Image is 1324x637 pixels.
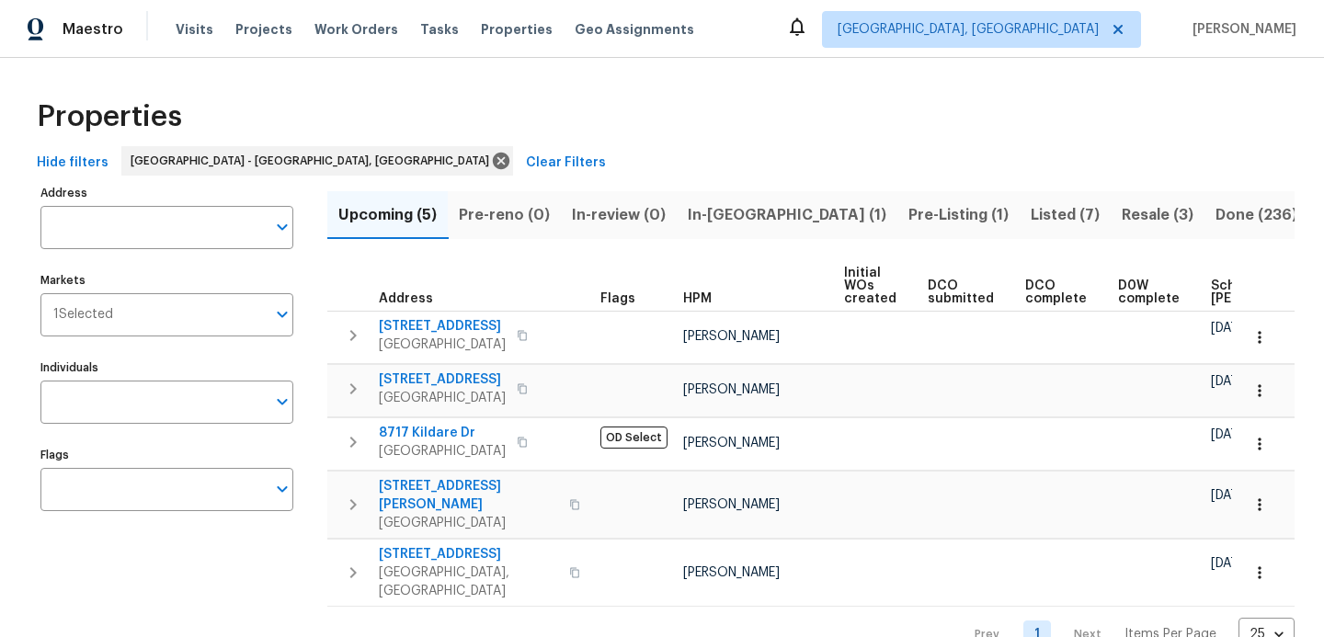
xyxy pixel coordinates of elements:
span: OD Select [600,427,668,449]
label: Individuals [40,362,293,373]
span: [PERSON_NAME] [683,566,780,579]
span: [PERSON_NAME] [683,330,780,343]
span: Properties [37,108,182,126]
span: [PERSON_NAME] [683,437,780,449]
button: Open [269,301,295,327]
span: Visits [176,20,213,39]
span: [GEOGRAPHIC_DATA] - [GEOGRAPHIC_DATA], [GEOGRAPHIC_DATA] [131,152,496,170]
span: Flags [600,292,635,305]
span: [PERSON_NAME] [683,498,780,511]
span: Work Orders [314,20,398,39]
span: Initial WOs created [844,267,896,305]
button: Hide filters [29,146,116,180]
span: D0W complete [1118,279,1180,305]
span: Maestro [63,20,123,39]
span: Done (236) [1216,202,1297,228]
div: [GEOGRAPHIC_DATA] - [GEOGRAPHIC_DATA], [GEOGRAPHIC_DATA] [121,146,513,176]
span: [PERSON_NAME] [1185,20,1296,39]
button: Clear Filters [519,146,613,180]
span: Pre-reno (0) [459,202,550,228]
span: [GEOGRAPHIC_DATA] [379,389,506,407]
span: In-[GEOGRAPHIC_DATA] (1) [688,202,886,228]
span: DCO complete [1025,279,1087,305]
label: Markets [40,275,293,286]
span: Geo Assignments [575,20,694,39]
span: [GEOGRAPHIC_DATA], [GEOGRAPHIC_DATA] [379,563,558,600]
span: [STREET_ADDRESS] [379,545,558,563]
span: [STREET_ADDRESS][PERSON_NAME] [379,477,558,514]
button: Open [269,214,295,240]
span: [DATE] [1211,322,1250,335]
span: [STREET_ADDRESS] [379,370,506,389]
span: Address [379,292,433,305]
button: Open [269,476,295,502]
span: Upcoming (5) [338,202,437,228]
span: HPM [683,292,712,305]
span: [DATE] [1211,375,1250,388]
span: Properties [481,20,553,39]
span: Resale (3) [1122,202,1193,228]
span: [STREET_ADDRESS] [379,317,506,336]
span: 1 Selected [53,307,113,323]
span: [GEOGRAPHIC_DATA] [379,336,506,354]
span: [GEOGRAPHIC_DATA] [379,514,558,532]
span: Scheduled [PERSON_NAME] [1211,279,1315,305]
span: Projects [235,20,292,39]
span: [GEOGRAPHIC_DATA] [379,442,506,461]
span: 8717 Kildare Dr [379,424,506,442]
span: [DATE] [1211,428,1250,441]
span: Pre-Listing (1) [908,202,1009,228]
span: Tasks [420,23,459,36]
span: Clear Filters [526,152,606,175]
span: [GEOGRAPHIC_DATA], [GEOGRAPHIC_DATA] [838,20,1099,39]
button: Open [269,389,295,415]
span: [DATE] [1211,557,1250,570]
span: Hide filters [37,152,108,175]
span: In-review (0) [572,202,666,228]
label: Flags [40,449,293,461]
label: Address [40,188,293,199]
span: [DATE] [1211,489,1250,502]
span: [PERSON_NAME] [683,383,780,396]
span: Listed (7) [1031,202,1100,228]
span: DCO submitted [928,279,994,305]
